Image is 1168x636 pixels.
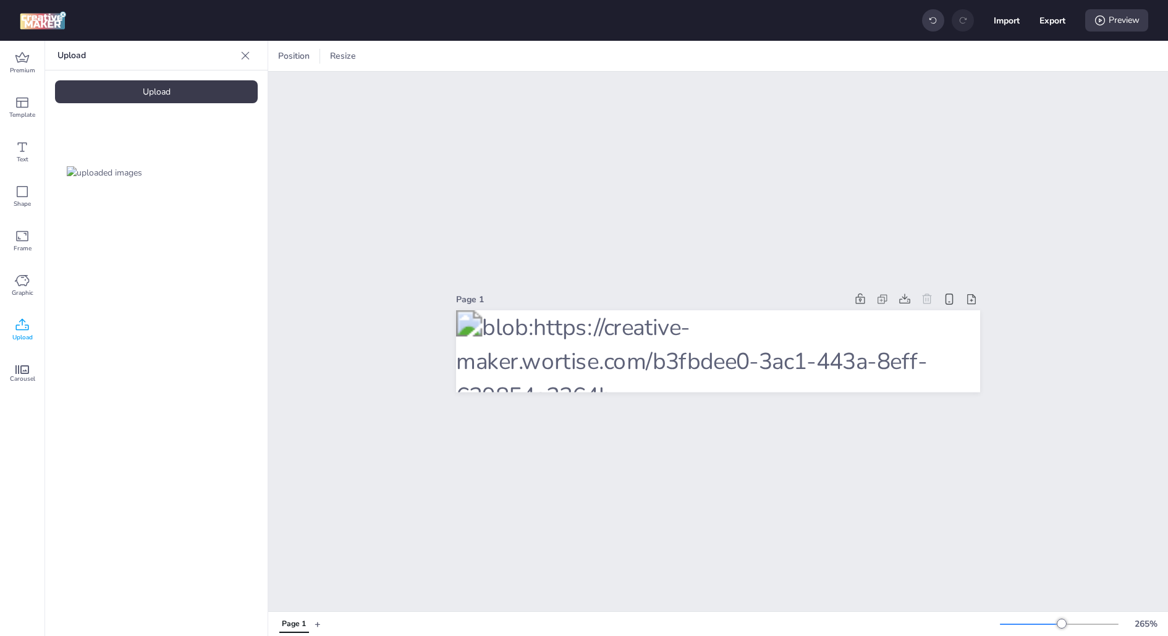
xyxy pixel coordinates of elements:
button: Import [994,7,1020,33]
button: + [315,613,321,635]
div: Tabs [273,613,315,635]
div: 265 % [1131,617,1161,630]
div: Upload [55,80,258,103]
div: Page 1 [456,293,847,306]
img: logo Creative Maker [20,11,66,30]
span: Premium [10,66,35,75]
span: Carousel [10,374,35,384]
img: uploaded images [67,166,142,179]
p: Upload [57,41,235,70]
button: Export [1039,7,1065,33]
span: Position [276,49,312,62]
span: Frame [14,244,32,253]
span: Resize [328,49,358,62]
span: Shape [14,199,31,209]
span: Upload [12,333,33,342]
span: Graphic [12,288,33,298]
div: Page 1 [282,619,306,630]
div: Preview [1085,9,1148,32]
span: Text [17,155,28,164]
span: Template [9,110,35,120]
